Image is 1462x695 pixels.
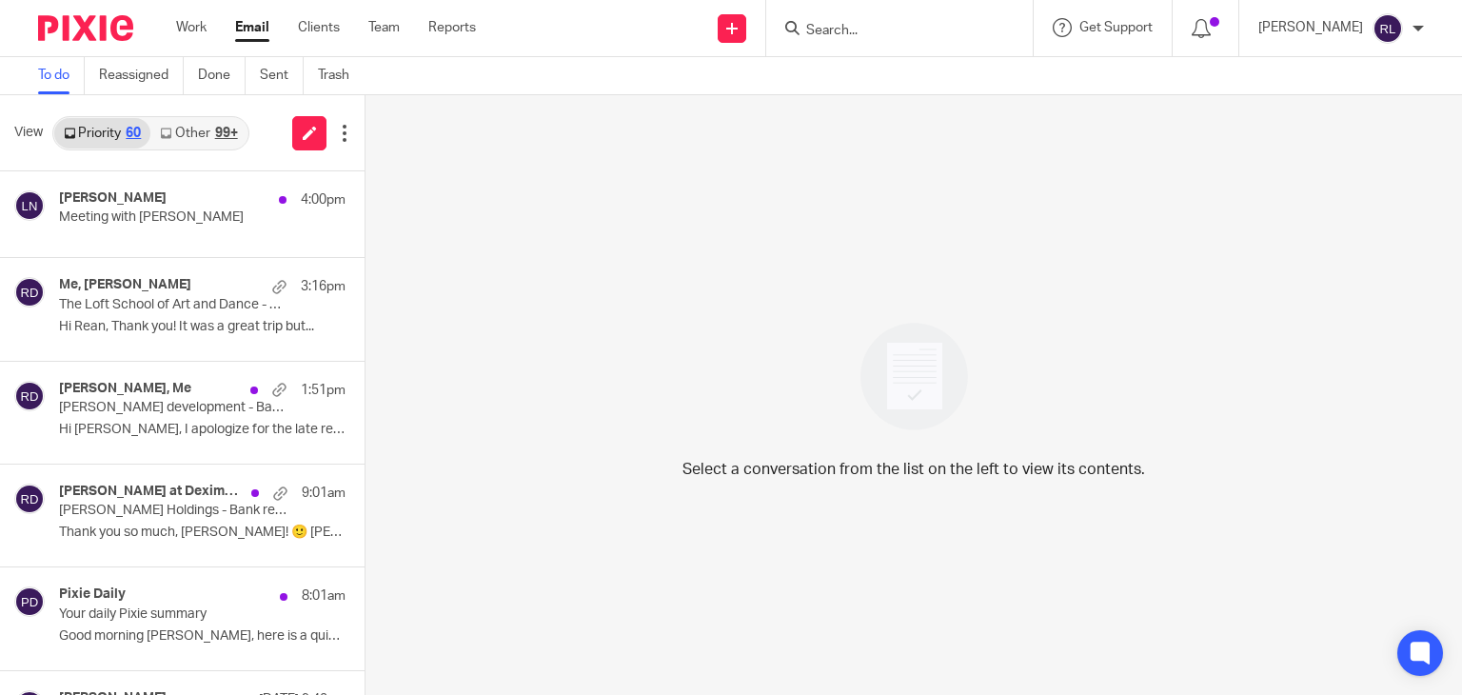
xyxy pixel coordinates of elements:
a: Reassigned [99,57,184,94]
a: Email [235,18,269,37]
a: Sent [260,57,304,94]
h4: [PERSON_NAME] at Deximal, Me [59,484,242,500]
h4: [PERSON_NAME], Me [59,381,191,397]
p: [PERSON_NAME] Holdings - Bank reconciliation - August Month-End [59,503,288,519]
img: Pixie [38,15,133,41]
a: Done [198,57,246,94]
p: Hi [PERSON_NAME], I apologize for the late response!... [59,422,346,438]
img: svg%3E [14,190,45,221]
a: Team [368,18,400,37]
p: [PERSON_NAME] development - Bank reconciliation - August Month-End [59,400,288,416]
p: Thank you so much, [PERSON_NAME]! 🙂 [PERSON_NAME]... [59,525,346,541]
img: image [848,310,980,443]
p: Your daily Pixie summary [59,606,288,623]
div: 60 [126,127,141,140]
p: 8:01am [302,586,346,606]
p: [PERSON_NAME] [1258,18,1363,37]
p: The Loft School of Art and Dance - Bank reconciliation - August Month-End [59,297,288,313]
img: svg%3E [14,484,45,514]
div: 99+ [215,127,238,140]
a: To do [38,57,85,94]
a: Priority60 [54,118,150,149]
p: 3:16pm [301,277,346,296]
span: Get Support [1079,21,1153,34]
p: 4:00pm [301,190,346,209]
p: 9:01am [302,484,346,503]
img: svg%3E [14,586,45,617]
h4: Me, [PERSON_NAME] [59,277,191,293]
p: Hi Rean, Thank you! It was a great trip but... [59,319,346,335]
a: Work [176,18,207,37]
p: Meeting with [PERSON_NAME] [59,209,288,226]
span: View [14,123,43,143]
img: svg%3E [14,381,45,411]
img: svg%3E [1373,13,1403,44]
input: Search [804,23,976,40]
p: Good morning [PERSON_NAME], here is a quick overview of... [59,628,346,645]
img: svg%3E [14,277,45,308]
h4: Pixie Daily [59,586,126,603]
a: Other99+ [150,118,247,149]
h4: [PERSON_NAME] [59,190,167,207]
p: 1:51pm [301,381,346,400]
a: Clients [298,18,340,37]
a: Trash [318,57,364,94]
a: Reports [428,18,476,37]
p: Select a conversation from the list on the left to view its contents. [682,458,1145,481]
